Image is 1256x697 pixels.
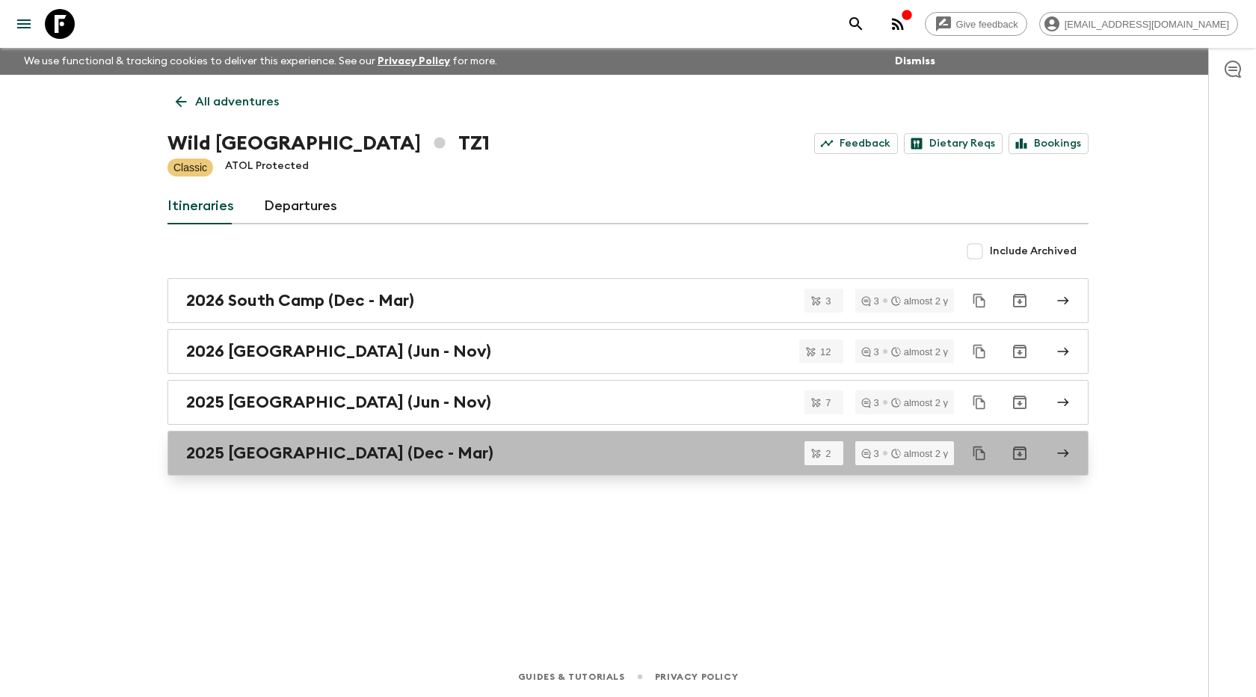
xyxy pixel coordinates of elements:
p: We use functional & tracking cookies to deliver this experience. See our for more. [18,48,503,75]
a: 2025 [GEOGRAPHIC_DATA] (Dec - Mar) [167,431,1089,476]
button: Duplicate [966,389,993,416]
div: almost 2 y [891,296,948,306]
div: 3 [861,296,879,306]
a: Bookings [1009,133,1089,154]
span: Include Archived [990,244,1077,259]
button: Duplicate [966,287,993,314]
h2: 2025 [GEOGRAPHIC_DATA] (Jun - Nov) [186,393,491,412]
div: [EMAIL_ADDRESS][DOMAIN_NAME] [1039,12,1238,36]
button: Archive [1005,387,1035,417]
a: Give feedback [925,12,1027,36]
button: Archive [1005,337,1035,366]
a: 2026 South Camp (Dec - Mar) [167,278,1089,323]
h2: 2026 [GEOGRAPHIC_DATA] (Jun - Nov) [186,342,491,361]
button: Duplicate [966,440,993,467]
button: Archive [1005,286,1035,316]
span: 2 [816,449,840,458]
button: Archive [1005,438,1035,468]
div: almost 2 y [891,347,948,357]
h1: Wild [GEOGRAPHIC_DATA] TZ1 [167,129,490,159]
span: 3 [816,296,840,306]
a: Dietary Reqs [904,133,1003,154]
div: 3 [861,347,879,357]
a: Privacy Policy [655,669,738,685]
h2: 2026 South Camp (Dec - Mar) [186,291,414,310]
button: menu [9,9,39,39]
span: Give feedback [948,19,1026,30]
span: 12 [811,347,840,357]
button: Dismiss [891,51,939,72]
div: almost 2 y [891,398,948,408]
div: almost 2 y [891,449,948,458]
span: 7 [816,398,840,408]
p: All adventures [195,93,279,111]
a: 2026 [GEOGRAPHIC_DATA] (Jun - Nov) [167,329,1089,374]
a: Departures [264,188,337,224]
a: Itineraries [167,188,234,224]
div: 3 [861,449,879,458]
div: 3 [861,398,879,408]
a: Privacy Policy [378,56,450,67]
a: Guides & Tutorials [518,669,625,685]
h2: 2025 [GEOGRAPHIC_DATA] (Dec - Mar) [186,443,493,463]
a: Feedback [814,133,898,154]
button: search adventures [841,9,871,39]
button: Duplicate [966,338,993,365]
p: ATOL Protected [225,159,309,176]
a: All adventures [167,87,287,117]
p: Classic [173,160,207,175]
span: [EMAIL_ADDRESS][DOMAIN_NAME] [1056,19,1237,30]
a: 2025 [GEOGRAPHIC_DATA] (Jun - Nov) [167,380,1089,425]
